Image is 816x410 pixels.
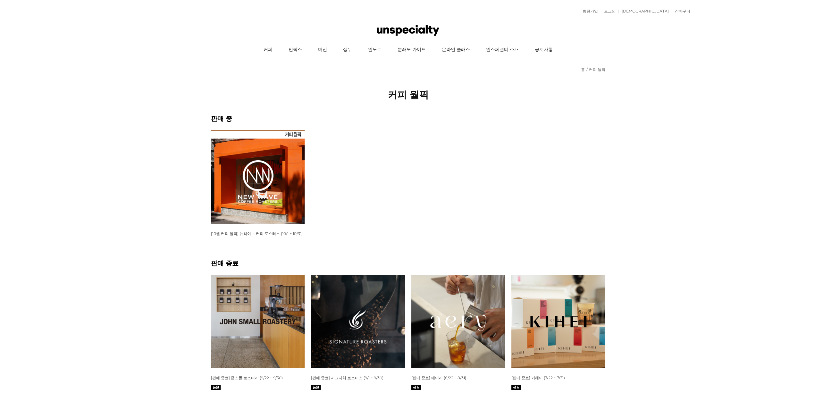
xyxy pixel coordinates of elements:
a: [DEMOGRAPHIC_DATA] [620,9,670,13]
a: 온라인 클래스 [433,42,476,58]
img: 7월 커피 스몰 월픽 키헤이 [511,277,605,371]
a: [판매 종료] 존스몰 로스터리 (9/22 ~ 9/30) [211,377,279,382]
img: [판매 종료] 시그니쳐 로스터스 (9/1 ~ 9/30) [311,277,405,371]
a: 언스페셜티 소개 [476,42,522,58]
a: 커피 [261,42,285,58]
a: [판매 종료] 시그니쳐 로스터스 (9/1 ~ 9/30) [311,377,380,382]
h2: 판매 종료 [211,261,605,270]
img: 품절 [211,387,221,392]
a: [10월 커피 월픽] 뉴웨이브 커피 로스터스 (10/1 ~ 10/31) [211,232,298,238]
img: [판매 종료] 존스몰 로스터리 (9/22 ~ 9/30) [211,277,305,371]
img: 품절 [311,387,321,392]
a: [판매 종료] 키헤이 (7/22 ~ 7/31) [511,377,563,382]
a: 언노트 [363,42,391,58]
a: 언럭스 [285,42,314,58]
span: [10월 커피 월픽] 뉴웨이브 커피 로스터스 (10/1 ~ 10/31) [211,233,298,238]
img: 8월 커피 스몰 월픽 에어리 [411,277,505,371]
img: 품절 [511,387,521,392]
a: 생두 [338,42,363,58]
h2: 판매 중 [211,115,605,125]
h2: 커피 월픽 [211,88,605,103]
a: 커피 월픽 [590,67,605,72]
span: [판매 종료] 존스몰 로스터리 (9/22 ~ 9/30) [211,378,279,382]
a: 장바구니 [673,9,690,13]
img: 언스페셜티 몰 [377,21,439,40]
a: 머신 [314,42,338,58]
span: [판매 종료] 에어리 (8/22 ~ 8/31) [411,378,464,382]
a: 회원가입 [583,9,600,13]
span: [판매 종료] 시그니쳐 로스터스 (9/1 ~ 9/30) [311,378,380,382]
a: [판매 종료] 에어리 (8/22 ~ 8/31) [411,377,464,382]
a: 공지사항 [522,42,555,58]
a: 로그인 [603,9,617,13]
img: 품절 [411,387,421,392]
a: 홈 [583,67,586,72]
span: [판매 종료] 키헤이 (7/22 ~ 7/31) [511,378,563,382]
img: [10월 커피 월픽] 뉴웨이브 커피 로스터스 (10/1 ~ 10/31) [211,132,305,226]
a: 분쇄도 가이드 [391,42,433,58]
